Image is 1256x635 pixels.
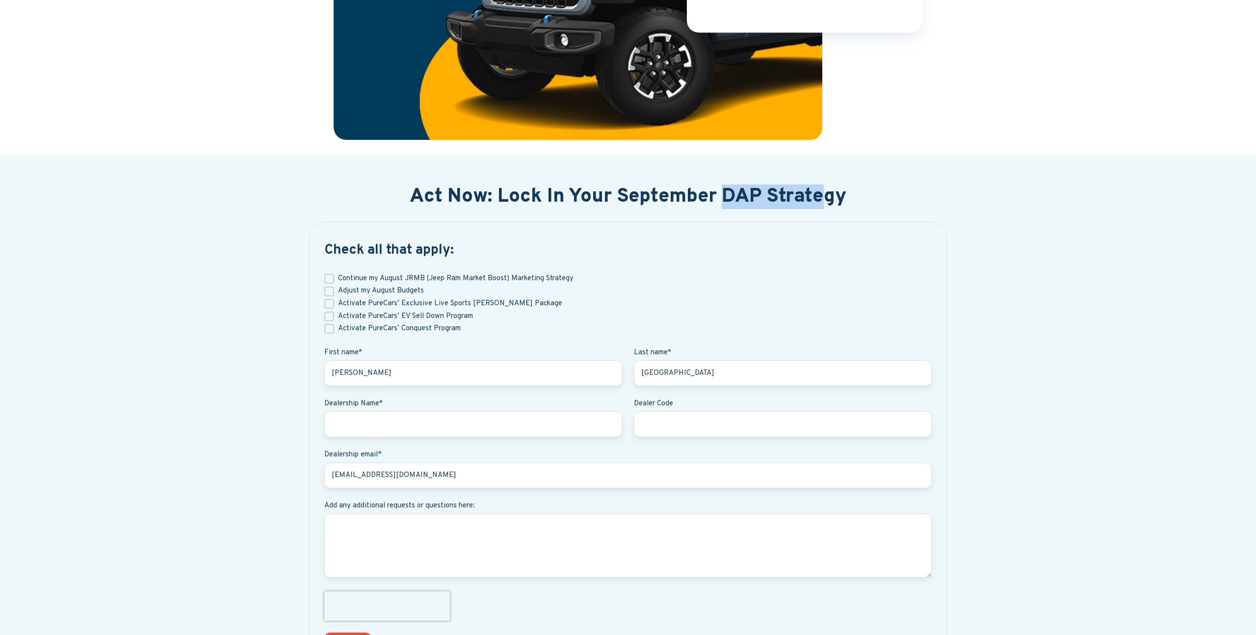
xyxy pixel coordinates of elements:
[634,399,673,408] span: Dealer Code
[324,591,450,621] iframe: reCAPTCHA
[338,299,562,309] span: Activate PureCars’ Exclusive Live Sports [PERSON_NAME] Package
[324,348,358,357] strong: First name
[324,450,378,459] span: Dealership email
[324,287,334,296] input: Adjust my August Budgets
[338,274,574,283] span: Continue my August JRMB (Jeep Ram Market Boost) Marketing Strategy
[324,324,334,334] input: Activate PureCars’ Conquest Program
[324,242,932,259] h3: Check all that apply:
[324,274,334,284] input: Continue my August JRMB (Jeep Ram Market Boost) Marketing Strategy
[324,501,475,510] span: Add any additional requests or questions here:
[324,312,334,321] input: Activate PureCars’ EV Sell Down Program
[324,299,334,309] input: Activate PureCars’ Exclusive Live Sports [PERSON_NAME] Package
[338,324,461,334] span: Activate PureCars’ Conquest Program
[338,312,473,321] span: Activate PureCars’ EV Sell Down Program
[634,348,667,357] span: Last name
[320,185,936,209] h2: Act Now: Lock In Your September DAP Strategy
[338,287,424,296] span: Adjust my August Budgets
[324,399,379,408] span: Dealership Name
